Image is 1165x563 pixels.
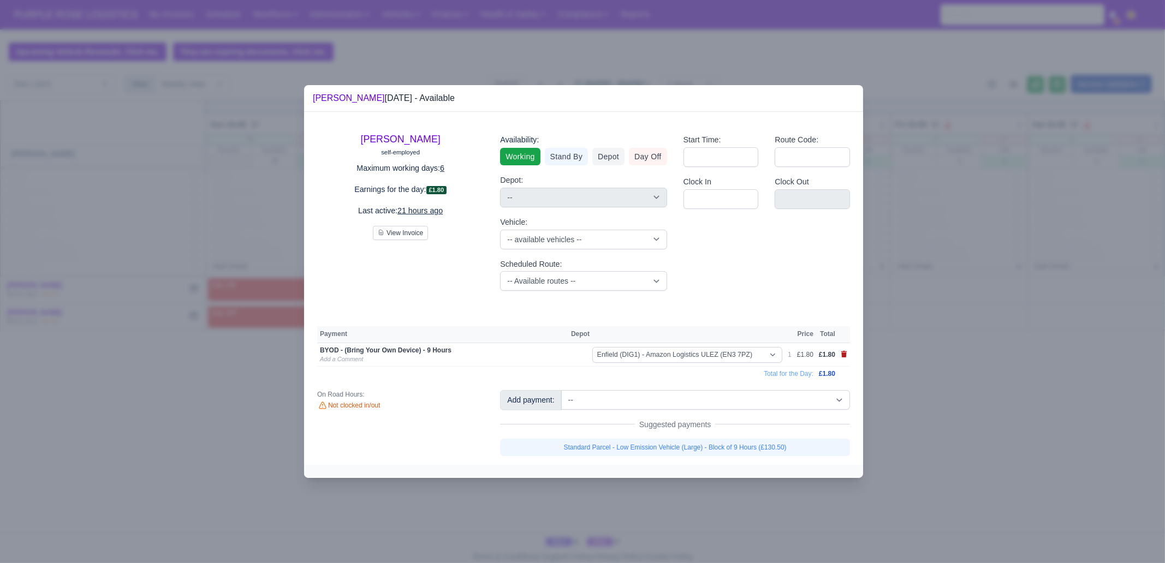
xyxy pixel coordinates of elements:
[500,148,540,165] a: Working
[568,326,785,343] th: Depot
[775,176,809,188] label: Clock Out
[788,350,792,359] div: 1
[317,401,484,411] div: Not clocked in/out
[629,148,667,165] a: Day Off
[317,326,568,343] th: Payment
[500,439,850,456] a: Standard Parcel - Low Emission Vehicle (Large) - Block of 9 Hours (£130.50)
[361,134,441,145] a: [PERSON_NAME]
[500,216,527,229] label: Vehicle:
[320,356,363,362] a: Add a Comment
[819,351,835,358] span: £1.80
[683,134,721,146] label: Start Time:
[381,149,420,155] small: self-employed
[500,390,561,410] div: Add payment:
[317,183,484,196] p: Earnings for the day:
[373,226,428,240] button: View Invoice
[317,205,484,217] p: Last active:
[683,176,711,188] label: Clock In
[500,134,667,146] div: Availability:
[764,370,813,378] span: Total for the Day:
[317,162,484,175] p: Maximum working days:
[397,206,443,215] u: 21 hours ago
[313,92,455,105] div: [DATE] - Available
[317,390,484,399] div: On Road Hours:
[794,326,816,343] th: Price
[775,134,818,146] label: Route Code:
[969,437,1165,563] iframe: Chat Widget
[816,326,838,343] th: Total
[440,164,444,172] u: 6
[313,93,385,103] a: [PERSON_NAME]
[320,346,566,355] div: BYOD - (Bring Your Own Device) - 9 Hours
[500,174,523,187] label: Depot:
[426,186,447,194] span: £1.80
[794,343,816,367] td: £1.80
[819,370,835,378] span: £1.80
[500,258,562,271] label: Scheduled Route:
[635,419,716,430] span: Suggested payments
[545,148,588,165] a: Stand By
[592,148,625,165] a: Depot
